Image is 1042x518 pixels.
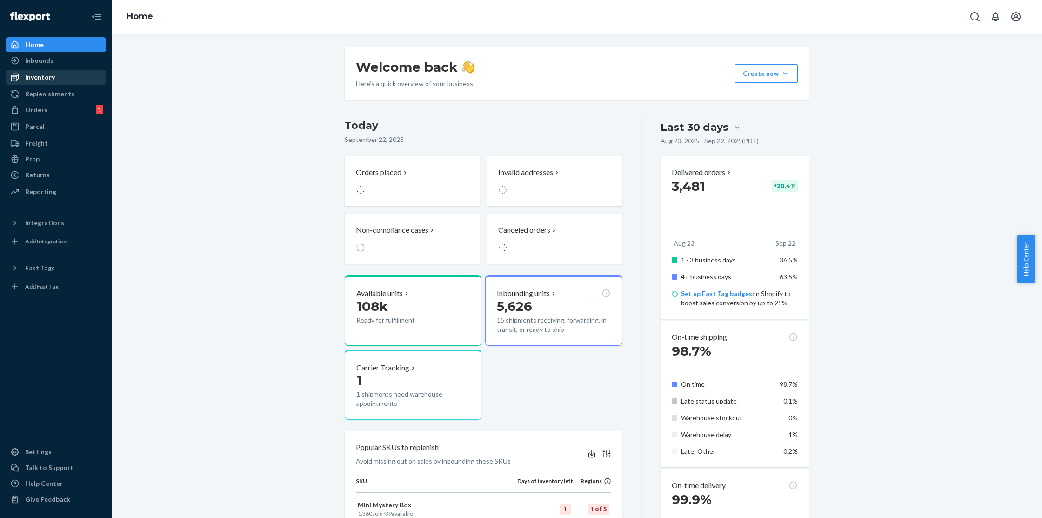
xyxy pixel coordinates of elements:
[661,120,728,135] div: Last 30 days
[6,87,106,101] a: Replenishments
[780,380,798,388] span: 98.7%
[560,504,571,515] div: 1
[681,272,773,282] p: 4+ business days
[356,442,439,453] p: Popular SKUs to replenish
[672,178,705,194] span: 3,481
[345,156,480,206] button: Orders placed
[25,263,55,273] div: Fast Tags
[356,167,401,178] p: Orders placed
[6,234,106,249] a: Add Integration
[772,180,798,192] div: + 20.4 %
[356,390,470,408] p: 1 shipments need warehouse appointments
[6,70,106,85] a: Inventory
[87,7,106,26] button: Close Navigation
[356,225,428,235] p: Non-compliance cases
[6,184,106,199] a: Reporting
[25,170,50,180] div: Returns
[780,256,798,264] span: 36.5%
[497,316,610,334] p: 15 shipments receiving, forwarding, in transit, or ready to ship
[6,444,106,459] a: Settings
[6,476,106,491] a: Help Center
[25,495,70,504] div: Give Feedback
[25,218,64,228] div: Integrations
[356,372,362,388] span: 1
[25,187,56,196] div: Reporting
[6,53,106,68] a: Inbounds
[783,447,798,455] span: 0.2%
[356,477,517,493] th: SKU
[461,61,474,74] img: hand-wave emoji
[345,135,622,144] p: September 22, 2025
[6,279,106,294] a: Add Fast Tag
[6,136,106,151] a: Freight
[356,288,403,299] p: Available units
[681,289,798,308] p: on Shopify to boost sales conversion by up to 25%.
[356,298,388,314] span: 108k
[485,275,622,346] button: Inbounding units5,62615 shipments receiving, forwarding, in transit, or ready to ship
[25,237,67,245] div: Add Integration
[681,289,752,297] a: Set up Fast Tag badges
[681,380,773,389] p: On time
[25,139,48,148] div: Freight
[25,73,55,82] div: Inventory
[356,79,474,88] p: Here’s a quick overview of your business
[986,7,1005,26] button: Open notifications
[661,136,759,146] p: Aug 23, 2025 - Sep 22, 2025 ( PDT )
[573,477,611,485] div: Regions
[1007,7,1025,26] button: Open account menu
[25,89,74,99] div: Replenishments
[497,288,550,299] p: Inbounding units
[6,460,106,475] button: Talk to Support
[497,298,532,314] span: 5,626
[672,343,711,359] span: 98.7%
[10,12,50,21] img: Flexport logo
[681,447,773,456] p: Late: Other
[25,463,73,472] div: Talk to Support
[25,447,52,457] div: Settings
[6,215,106,230] button: Integrations
[517,477,573,493] th: Days of inventory left
[6,37,106,52] a: Home
[25,155,40,164] div: Prep
[356,363,409,373] p: Carrier Tracking
[25,40,44,49] div: Home
[487,156,622,206] button: Invalid addresses
[119,3,160,30] ol: breadcrumbs
[6,102,106,117] a: Orders1
[25,105,47,114] div: Orders
[345,350,481,420] button: Carrier Tracking11 shipments need warehouse appointments
[385,510,392,517] span: 39
[1017,235,1035,283] button: Help Center
[672,491,712,507] span: 99.9%
[681,413,773,423] p: Warehouse stockout
[25,479,63,488] div: Help Center
[25,283,59,290] div: Add Fast Tag
[674,239,695,248] p: Aug 23
[6,119,106,134] a: Parcel
[358,510,515,518] p: sold · available
[20,7,53,15] span: Support
[783,397,798,405] span: 0.1%
[788,414,798,422] span: 0%
[345,214,480,264] button: Non-compliance cases
[681,397,773,406] p: Late status update
[6,261,106,276] button: Fast Tags
[672,480,726,491] p: On-time delivery
[735,64,798,83] button: Create new
[966,7,984,26] button: Open Search Box
[127,11,153,21] a: Home
[498,225,550,235] p: Canceled orders
[775,239,795,248] p: Sep 22
[498,167,553,178] p: Invalid addresses
[356,59,474,75] h1: Welcome back
[487,214,622,264] button: Canceled orders
[345,118,622,133] h3: Today
[358,500,515,510] p: Mini Mystery Box
[6,152,106,167] a: Prep
[681,430,773,439] p: Warehouse delay
[25,122,45,131] div: Parcel
[672,167,733,178] button: Delivered orders
[788,431,798,438] span: 1%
